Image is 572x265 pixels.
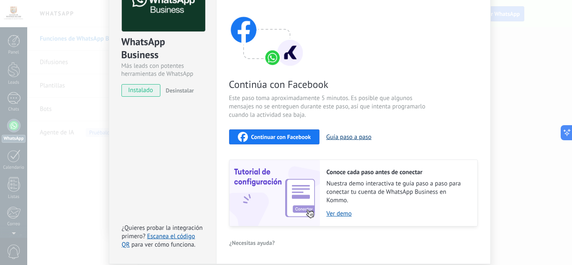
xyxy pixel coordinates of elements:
span: Este paso toma aproximadamente 5 minutos. Es posible que algunos mensajes no se entreguen durante... [229,94,428,119]
span: Continúa con Facebook [229,78,428,91]
div: WhatsApp Business [121,35,204,62]
span: para ver cómo funciona. [131,241,196,249]
button: Continuar con Facebook [229,129,320,144]
button: Desinstalar [162,84,194,97]
div: Más leads con potentes herramientas de WhatsApp [121,62,204,78]
span: ¿Quieres probar la integración primero? [122,224,203,240]
img: connect with facebook [229,0,304,67]
h2: Conoce cada paso antes de conectar [327,168,469,176]
span: instalado [122,84,160,97]
a: Ver demo [327,210,469,218]
span: Nuestra demo interactiva te guía paso a paso para conectar tu cuenta de WhatsApp Business en Kommo. [327,180,469,205]
a: Escanea el código QR [122,232,195,249]
button: Guía paso a paso [326,133,371,141]
span: Continuar con Facebook [251,134,311,140]
span: Desinstalar [166,87,194,94]
span: ¿Necesitas ayuda? [229,240,275,246]
button: ¿Necesitas ayuda? [229,237,276,249]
